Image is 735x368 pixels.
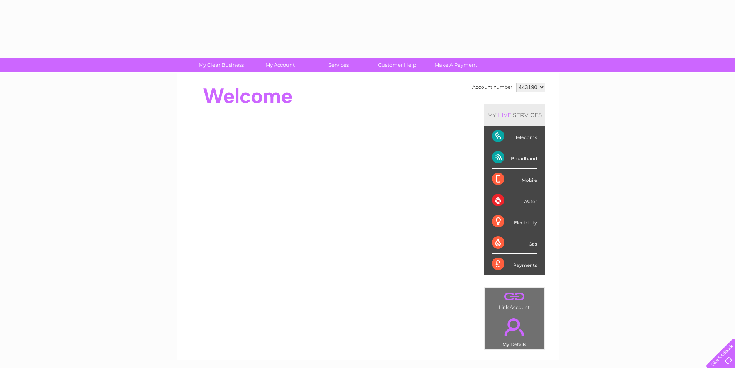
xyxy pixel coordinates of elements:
div: MY SERVICES [484,104,545,126]
td: Link Account [485,288,544,312]
div: LIVE [497,111,513,119]
a: . [487,290,542,304]
div: Telecoms [492,126,537,147]
div: Mobile [492,169,537,190]
a: My Account [248,58,312,72]
div: Gas [492,232,537,254]
div: Electricity [492,211,537,232]
a: Make A Payment [424,58,488,72]
td: My Details [485,312,544,349]
div: Water [492,190,537,211]
a: My Clear Business [189,58,253,72]
a: Customer Help [365,58,429,72]
a: . [487,314,542,341]
td: Account number [470,81,514,94]
div: Payments [492,254,537,275]
a: Services [307,58,370,72]
div: Broadband [492,147,537,168]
